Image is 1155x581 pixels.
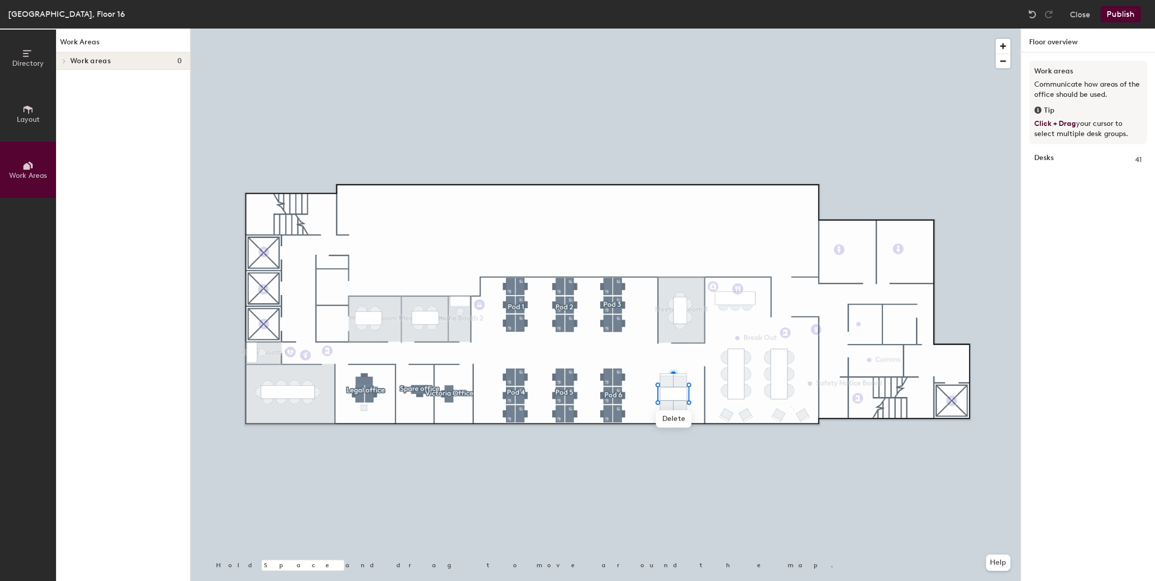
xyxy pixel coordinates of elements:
[177,57,182,65] span: 0
[1100,6,1141,22] button: Publish
[56,37,190,52] h1: Work Areas
[1034,105,1142,116] div: Tip
[1034,80,1142,100] p: Communicate how areas of the office should be used.
[1034,154,1054,166] strong: Desks
[12,59,44,68] span: Directory
[1021,29,1155,52] h1: Floor overview
[1034,119,1142,139] p: your cursor to select multiple desk groups.
[1034,119,1076,128] span: Click + Drag
[986,554,1010,571] button: Help
[1034,66,1142,77] h3: Work areas
[656,410,691,428] span: Delete
[9,171,47,180] span: Work Areas
[1027,9,1037,19] img: Undo
[17,115,40,124] span: Layout
[1135,154,1142,166] span: 41
[1043,9,1054,19] img: Redo
[8,8,125,20] div: [GEOGRAPHIC_DATA], Floor 16
[1070,6,1090,22] button: Close
[70,57,111,65] span: Work areas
